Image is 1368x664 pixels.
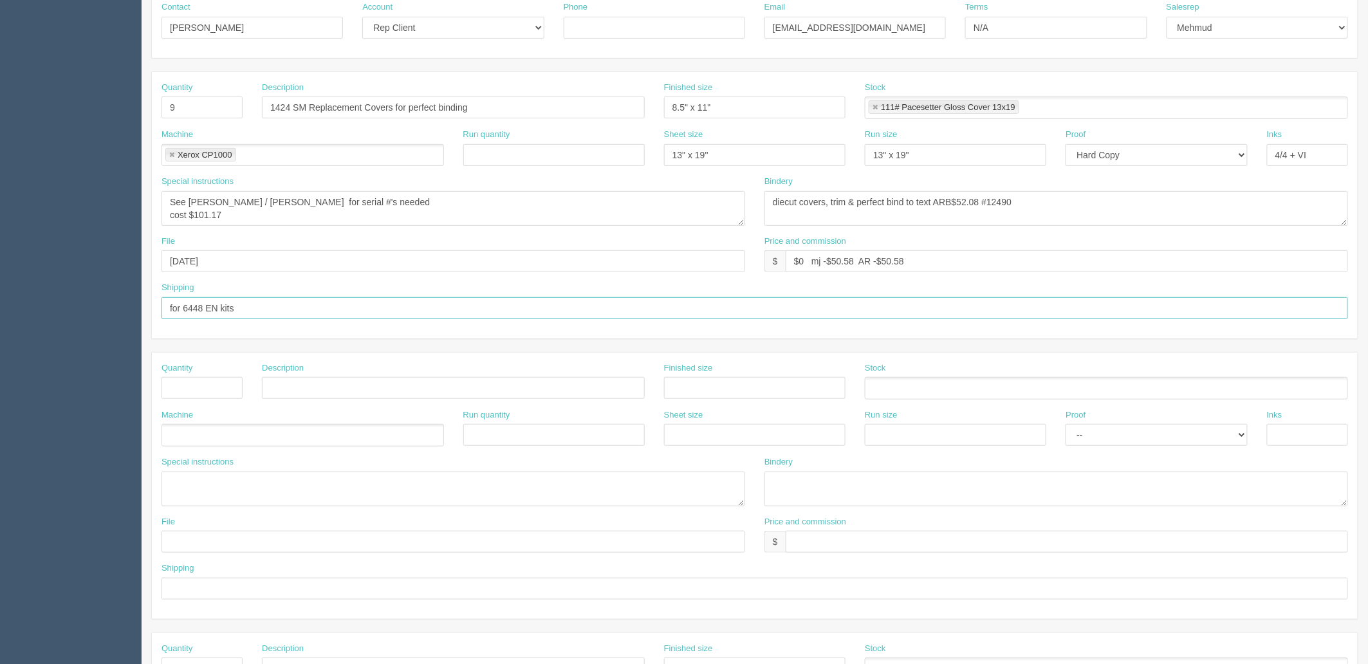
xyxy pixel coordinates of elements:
[881,103,1015,111] div: 111# Pacesetter Gloss Cover 13x19
[262,362,304,374] label: Description
[865,129,898,141] label: Run size
[664,409,703,421] label: Sheet size
[1267,129,1282,141] label: Inks
[262,643,304,655] label: Description
[162,516,175,528] label: File
[162,643,192,655] label: Quantity
[764,235,846,248] label: Price and commission
[162,82,192,94] label: Quantity
[764,531,786,553] div: $
[162,282,194,294] label: Shipping
[162,176,234,188] label: Special instructions
[865,82,886,94] label: Stock
[362,1,393,14] label: Account
[262,82,304,94] label: Description
[764,176,793,188] label: Bindery
[664,82,713,94] label: Finished size
[463,129,510,141] label: Run quantity
[162,235,175,248] label: File
[764,1,786,14] label: Email
[865,362,886,374] label: Stock
[764,191,1348,226] textarea: diecut covers, trim & perfect bind to text ARB$52.08 #12490
[764,456,793,468] label: Bindery
[162,456,234,468] label: Special instructions
[564,1,588,14] label: Phone
[178,151,232,159] div: Xerox CP1000
[1066,129,1086,141] label: Proof
[664,362,713,374] label: Finished size
[865,643,886,655] label: Stock
[1066,409,1086,421] label: Proof
[764,516,846,528] label: Price and commission
[664,129,703,141] label: Sheet size
[865,409,898,421] label: Run size
[162,1,190,14] label: Contact
[162,562,194,575] label: Shipping
[162,129,193,141] label: Machine
[162,191,745,226] textarea: See [PERSON_NAME] / [PERSON_NAME] for serial #'s needed cost $143.68
[1167,1,1199,14] label: Salesrep
[764,250,786,272] div: $
[1267,409,1282,421] label: Inks
[965,1,988,14] label: Terms
[463,409,510,421] label: Run quantity
[162,409,193,421] label: Machine
[162,362,192,374] label: Quantity
[664,643,713,655] label: Finished size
